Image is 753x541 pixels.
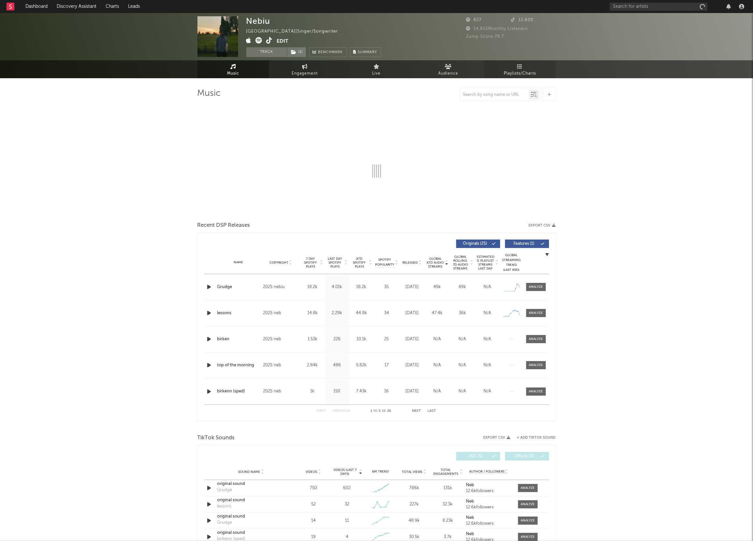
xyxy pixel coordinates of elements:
[326,257,344,269] span: Last Day Spotify Plays
[477,310,499,316] div: N/A
[477,336,499,343] div: N/A
[351,336,372,343] div: 10.1k
[466,489,511,493] div: 12.6k followers
[302,284,323,290] div: 18.2k
[484,436,511,440] button: Export CSV
[399,485,429,491] div: 786k
[466,499,474,504] strong: Neb
[341,60,413,78] a: Live
[466,532,511,536] a: Neb
[309,47,347,57] a: Benchmark
[399,534,429,540] div: 30.5k
[197,434,235,442] span: TikTok Sounds
[452,284,473,290] div: 49k
[217,388,260,395] a: birkenn (sped)
[317,409,326,413] button: First
[511,18,533,22] span: 12,600
[502,253,521,272] div: Global Streaming Trend (Last 60D)
[217,310,260,316] div: lessons
[269,261,288,265] span: Copyright
[217,497,285,504] div: original sound
[466,499,511,504] a: Neb
[466,521,511,526] div: 12.6k followers
[217,513,285,520] a: original sound
[351,257,368,269] span: ATD Spotify Plays
[466,532,474,536] strong: Neb
[403,261,418,265] span: Released
[351,284,372,290] div: 18.2k
[432,534,463,540] div: 3.7k
[375,257,394,267] span: Spotify Popularity
[217,519,232,526] div: Grudge
[452,388,473,395] div: N/A
[374,410,378,413] span: to
[326,284,348,290] div: 4.01k
[287,47,306,57] button: (1)
[456,452,500,461] button: UGC(6)
[452,336,473,343] div: N/A
[401,284,423,290] div: [DATE]
[351,310,372,316] div: 44.9k
[438,70,458,78] span: Audience
[466,35,504,39] span: Jump Score: 79.7
[346,534,348,540] div: 4
[302,362,323,369] div: 2.84k
[246,28,346,36] div: [GEOGRAPHIC_DATA] | Singer/Songwriter
[427,310,448,316] div: 47.4k
[298,501,329,508] div: 52
[466,505,511,510] div: 12.6k followers
[401,388,423,395] div: [DATE]
[351,362,372,369] div: 5.82k
[217,530,285,536] div: original sound
[217,481,285,487] a: original sound
[460,242,490,246] span: Originals ( 25 )
[217,336,260,343] a: birken
[466,516,474,520] strong: Neb
[263,387,298,395] div: 2025 neb
[332,468,358,476] span: Videos (last 7 days)
[287,47,306,57] span: ( 1 )
[427,284,448,290] div: 49k
[326,388,348,395] div: 150
[197,60,269,78] a: Music
[466,483,474,487] strong: Neb
[269,60,341,78] a: Engagement
[517,436,556,440] button: + Add TikTok Sound
[452,255,470,270] span: Global Rolling 7D Audio Streams
[197,222,250,229] span: Recent DSP Releases
[505,452,549,461] button: Official(0)
[372,70,381,78] span: Live
[351,388,372,395] div: 7.43k
[217,487,232,493] div: Grudge
[217,362,260,369] a: top of the morning
[412,409,421,413] button: Next
[610,3,707,11] input: Search for artists
[401,336,423,343] div: [DATE]
[298,534,329,540] div: 19
[375,336,398,343] div: 25
[509,242,539,246] span: Features ( 1 )
[477,362,499,369] div: N/A
[363,407,399,415] div: 1 5 26
[466,516,511,520] a: Neb
[239,470,260,474] span: Sound Name
[432,501,463,508] div: 32.3k
[375,310,398,316] div: 34
[318,49,343,56] span: Benchmark
[427,388,448,395] div: N/A
[428,409,436,413] button: Last
[402,470,422,474] span: Total Views
[358,51,377,54] span: Summary
[529,224,556,227] button: Export CSV
[460,454,490,458] span: UGC ( 6 )
[292,70,318,78] span: Engagement
[466,483,511,488] a: Neb
[333,409,350,413] button: Previous
[217,284,260,290] a: Grudge
[399,518,429,524] div: 48.9k
[302,257,319,269] span: 7 Day Spotify Plays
